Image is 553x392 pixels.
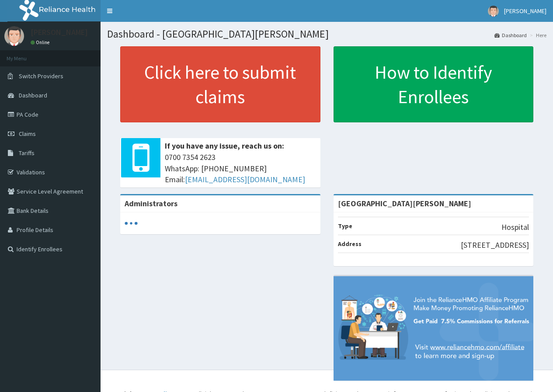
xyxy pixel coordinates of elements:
h1: Dashboard - [GEOGRAPHIC_DATA][PERSON_NAME] [107,28,546,40]
p: Hospital [501,222,529,233]
strong: [GEOGRAPHIC_DATA][PERSON_NAME] [338,198,471,208]
a: [EMAIL_ADDRESS][DOMAIN_NAME] [185,174,305,184]
b: Administrators [125,198,177,208]
p: [PERSON_NAME] [31,28,88,36]
a: Click here to submit claims [120,46,320,122]
img: User Image [4,26,24,46]
li: Here [528,31,546,39]
p: [STREET_ADDRESS] [461,239,529,251]
a: How to Identify Enrollees [334,46,534,122]
svg: audio-loading [125,217,138,230]
span: Tariffs [19,149,35,157]
b: Address [338,240,362,248]
b: Type [338,222,352,230]
span: Dashboard [19,91,47,99]
img: provider-team-banner.png [334,276,534,381]
span: Claims [19,130,36,138]
a: Dashboard [494,31,527,39]
span: Switch Providers [19,72,63,80]
b: If you have any issue, reach us on: [165,141,284,151]
a: Online [31,39,52,45]
span: [PERSON_NAME] [504,7,546,15]
img: User Image [488,6,499,17]
span: 0700 7354 2623 WhatsApp: [PHONE_NUMBER] Email: [165,152,316,185]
